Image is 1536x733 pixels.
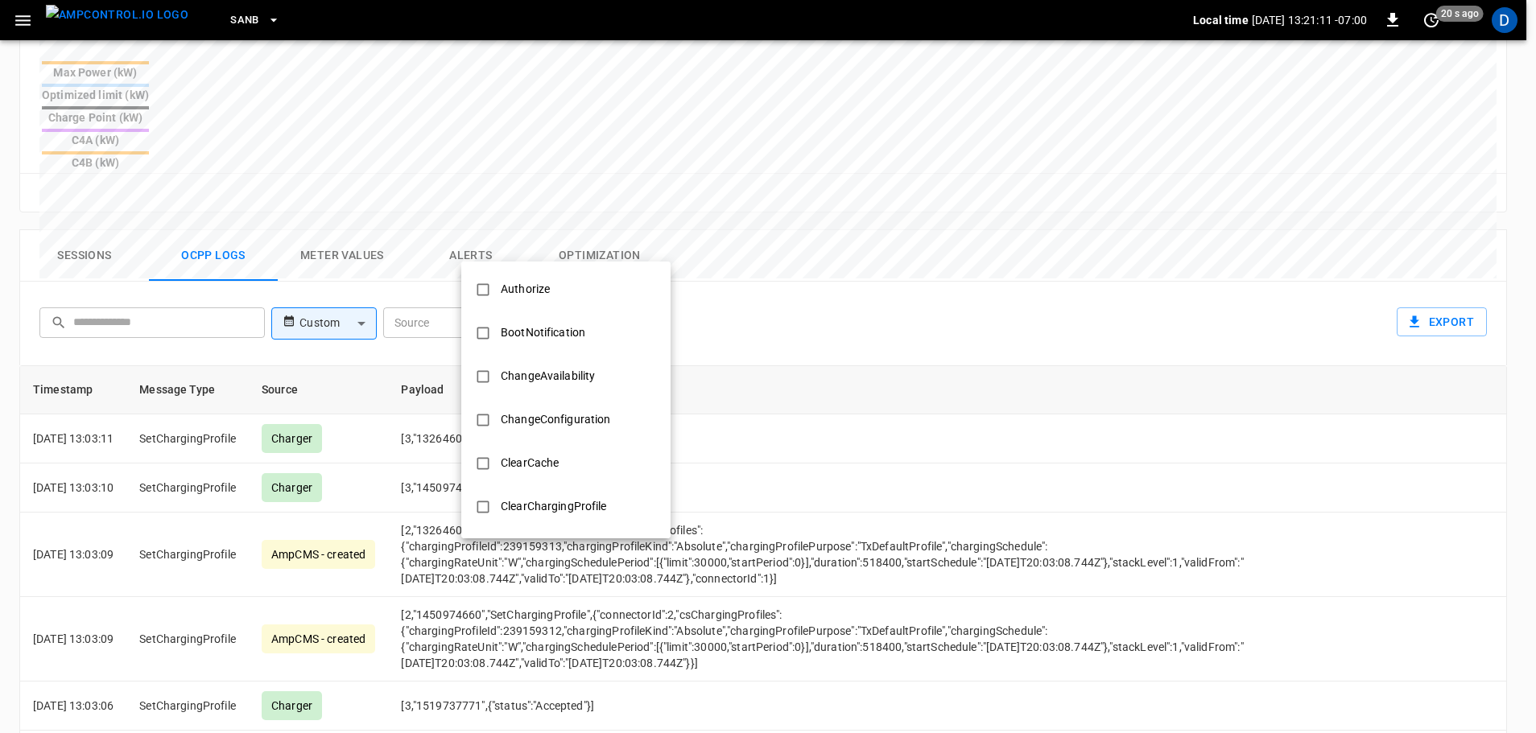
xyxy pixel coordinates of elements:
div: Authorize [491,274,559,304]
div: DataTransfer [491,535,578,565]
div: ClearCache [491,448,568,478]
div: ChangeConfiguration [491,405,621,434]
div: ClearChargingProfile [491,492,617,521]
div: BootNotification [491,318,595,348]
div: ChangeAvailability [491,361,605,391]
